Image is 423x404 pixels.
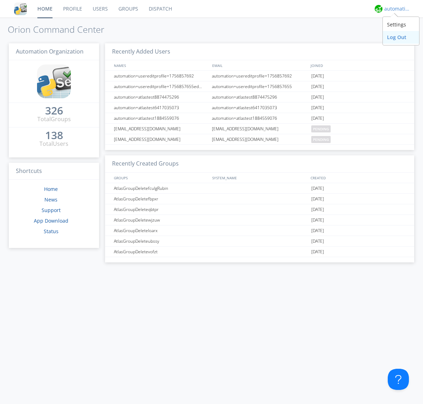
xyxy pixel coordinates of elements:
[45,132,63,140] a: 138
[44,186,58,192] a: Home
[210,173,309,183] div: SYSTEM_NAME
[42,207,61,213] a: Support
[105,102,414,113] a: automation+atlastest6417035073automation+atlastest6417035073[DATE]
[112,247,210,257] div: AtlasGroupDeletevofzt
[105,183,414,194] a: AtlasGroupDeletefculgRubin[DATE]
[311,71,324,81] span: [DATE]
[112,71,210,81] div: automation+usereditprofile+1756857692
[37,115,71,123] div: Total Groups
[105,81,414,92] a: automation+usereditprofile+1756857655editedautomation+usereditprofile+1756857655automation+usered...
[9,163,99,180] h3: Shortcuts
[45,107,63,115] a: 326
[311,125,331,132] span: pending
[112,215,210,225] div: AtlasGroupDeletewjzuw
[311,236,324,247] span: [DATE]
[311,92,324,102] span: [DATE]
[112,102,210,113] div: automation+atlastest6417035073
[112,194,210,204] div: AtlasGroupDeletefbpxr
[45,132,63,139] div: 138
[112,183,210,193] div: AtlasGroupDeletefculgRubin
[112,92,210,102] div: automation+atlastest8874475296
[45,107,63,114] div: 326
[375,5,382,13] img: d2d01cd9b4174d08988066c6d424eccd
[210,113,309,123] div: automation+atlastest1884559076
[105,124,414,134] a: [EMAIL_ADDRESS][DOMAIN_NAME][EMAIL_ADDRESS][DOMAIN_NAME]pending
[311,225,324,236] span: [DATE]
[112,236,210,246] div: AtlasGroupDeleteubssy
[311,194,324,204] span: [DATE]
[112,113,210,123] div: automation+atlastest1884559076
[383,31,419,44] div: Log Out
[311,215,324,225] span: [DATE]
[112,173,209,183] div: GROUPS
[105,113,414,124] a: automation+atlastest1884559076automation+atlastest1884559076[DATE]
[311,136,331,143] span: pending
[311,204,324,215] span: [DATE]
[105,225,414,236] a: AtlasGroupDeleteloarx[DATE]
[210,81,309,92] div: automation+usereditprofile+1756857655
[210,102,309,113] div: automation+atlastest6417035073
[112,204,210,215] div: AtlasGroupDeleteqbtpr
[112,134,210,144] div: [EMAIL_ADDRESS][DOMAIN_NAME]
[105,204,414,215] a: AtlasGroupDeleteqbtpr[DATE]
[311,183,324,194] span: [DATE]
[105,155,414,173] h3: Recently Created Groups
[311,247,324,257] span: [DATE]
[39,140,68,148] div: Total Users
[105,71,414,81] a: automation+usereditprofile+1756857692automation+usereditprofile+1756857692[DATE]
[210,92,309,102] div: automation+atlastest8874475296
[105,215,414,225] a: AtlasGroupDeletewjzuw[DATE]
[105,247,414,257] a: AtlasGroupDeletevofzt[DATE]
[384,5,411,12] div: automation+atlas
[105,134,414,145] a: [EMAIL_ADDRESS][DOMAIN_NAME][EMAIL_ADDRESS][DOMAIN_NAME]pending
[388,369,409,390] iframe: Toggle Customer Support
[309,60,407,70] div: JOINED
[311,113,324,124] span: [DATE]
[37,64,71,98] img: cddb5a64eb264b2086981ab96f4c1ba7
[112,225,210,236] div: AtlasGroupDeleteloarx
[105,43,414,61] h3: Recently Added Users
[210,71,309,81] div: automation+usereditprofile+1756857692
[383,18,419,31] div: Settings
[34,217,68,224] a: App Download
[210,60,309,70] div: EMAIL
[112,124,210,134] div: [EMAIL_ADDRESS][DOMAIN_NAME]
[112,60,209,70] div: NAMES
[105,236,414,247] a: AtlasGroupDeleteubssy[DATE]
[210,134,309,144] div: [EMAIL_ADDRESS][DOMAIN_NAME]
[210,124,309,134] div: [EMAIL_ADDRESS][DOMAIN_NAME]
[105,92,414,102] a: automation+atlastest8874475296automation+atlastest8874475296[DATE]
[44,228,59,235] a: Status
[112,81,210,92] div: automation+usereditprofile+1756857655editedautomation+usereditprofile+1756857655
[311,102,324,113] span: [DATE]
[44,196,57,203] a: News
[14,2,27,15] img: cddb5a64eb264b2086981ab96f4c1ba7
[16,48,84,55] span: Automation Organization
[309,173,407,183] div: CREATED
[105,194,414,204] a: AtlasGroupDeletefbpxr[DATE]
[311,81,324,92] span: [DATE]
